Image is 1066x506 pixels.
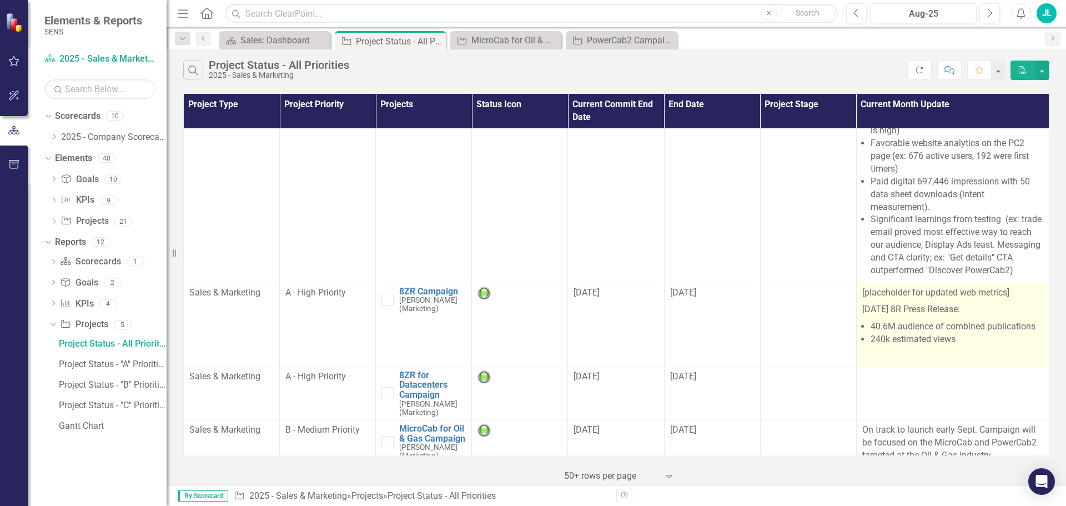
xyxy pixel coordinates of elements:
[61,194,94,207] a: KPIs
[56,355,167,373] a: Project Status - "A" Priorities - Excludes NPI
[376,283,472,367] td: Double-Click to Edit Right Click for Context Menu
[356,34,443,48] div: Project Status - All Priorities
[856,17,1049,283] td: Double-Click to Edit
[871,320,1043,333] li: 40.6M audience of combined publications
[472,283,568,367] td: Double-Click to Edit
[399,296,466,313] small: [PERSON_NAME] (Marketing)
[760,367,856,420] td: Double-Click to Edit
[862,301,1043,318] p: [DATE] 8R Press Release:
[472,17,568,283] td: Double-Click to Edit
[472,367,568,420] td: Double-Click to Edit
[189,424,260,435] span: Sales & Marketing
[55,152,92,165] a: Elements
[44,53,155,66] a: 2025 - Sales & Marketing
[399,400,466,417] small: [PERSON_NAME] (Marketing)
[209,59,349,71] div: Project Status - All Priorities
[870,3,977,23] button: Aug-25
[670,287,696,298] span: [DATE]
[44,27,142,36] small: SENS
[60,255,120,268] a: Scorecards
[376,420,472,483] td: Double-Click to Edit Right Click for Context Menu
[1028,468,1055,495] div: Open Intercom Messenger
[760,17,856,283] td: Double-Click to Edit
[56,397,167,414] a: Project Status - "C" Priorities
[60,277,98,289] a: Goals
[189,371,260,382] span: Sales & Marketing
[285,287,346,298] span: A - High Priority
[44,79,155,99] input: Search Below...
[453,33,559,47] a: MicroCab for Oil & Gas Campaign
[104,278,122,287] div: 2
[856,420,1049,483] td: Double-Click to Edit
[100,196,118,205] div: 9
[871,176,1043,214] li: Paid digital 697,446 impressions with 50 data sheet downloads (intent measurement).
[92,238,109,247] div: 12
[874,7,973,21] div: Aug-25
[60,318,108,331] a: Projects
[59,421,167,431] div: Gantt Chart
[61,173,98,186] a: Goals
[6,13,25,32] img: ClearPoint Strategy
[472,420,568,483] td: Double-Click to Edit
[222,33,328,47] a: Sales: Dashboard
[61,215,108,228] a: Projects
[209,71,349,79] div: 2025 - Sales & Marketing
[240,33,328,47] div: Sales: Dashboard
[114,217,132,226] div: 21
[104,174,122,184] div: 10
[670,371,696,382] span: [DATE]
[60,298,93,310] a: KPIs
[376,17,472,283] td: Double-Click to Edit Right Click for Context Menu
[56,417,167,435] a: Gantt Chart
[56,376,167,394] a: Project Status - "B" Priorities
[189,287,260,298] span: Sales & Marketing
[1037,3,1057,23] button: JL
[285,371,346,382] span: A - High Priority
[55,110,100,123] a: Scorecards
[44,14,142,27] span: Elements & Reports
[399,370,466,400] a: 8ZR for Datacenters Campaign
[399,424,466,443] a: MicroCab for Oil & Gas Campaign
[856,367,1049,420] td: Double-Click to Edit
[376,367,472,420] td: Double-Click to Edit Right Click for Context Menu
[98,153,115,163] div: 40
[574,287,600,298] span: [DATE]
[587,33,674,47] div: PowerCab2 Campaign
[99,299,117,308] div: 4
[760,420,856,483] td: Double-Click to Edit
[399,443,466,460] small: [PERSON_NAME] (Marketing)
[780,6,835,21] button: Search
[388,490,496,501] div: Project Status - All Priorities
[574,424,600,435] span: [DATE]
[871,213,1043,277] li: Significant learnings from testing (ex: trade email proved most effective way to reach our audien...
[285,424,360,435] span: B - Medium Priority
[351,490,383,501] a: Projects
[862,287,1043,302] p: [placeholder for updated web metrics]
[59,400,167,410] div: Project Status - "C" Priorities
[760,283,856,367] td: Double-Click to Edit
[55,236,86,249] a: Reports
[61,131,167,144] a: 2025 - Company Scorecard
[178,490,228,502] span: By Scorecard
[856,283,1049,367] td: Double-Click to Edit
[106,112,124,121] div: 10
[670,424,696,435] span: [DATE]
[871,333,1043,346] li: 240k estimated views
[871,137,1043,176] li: Favorable website analytics on the PC2 page (ex: 676 active users, 192 were first timers)
[225,4,838,23] input: Search ClearPoint...
[477,287,491,300] img: Green: On Track
[477,370,491,384] img: Green: On Track
[234,490,608,503] div: » »
[477,424,491,437] img: Green: On Track
[59,339,167,349] div: Project Status - All Priorities
[471,33,559,47] div: MicroCab for Oil & Gas Campaign
[399,287,466,297] a: 8ZR Campaign
[569,33,674,47] a: PowerCab2 Campaign
[127,257,144,267] div: 1
[114,320,132,329] div: 5
[56,335,167,353] a: Project Status - All Priorities
[574,371,600,382] span: [DATE]
[796,8,819,17] span: Search
[249,490,347,501] a: 2025 - Sales & Marketing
